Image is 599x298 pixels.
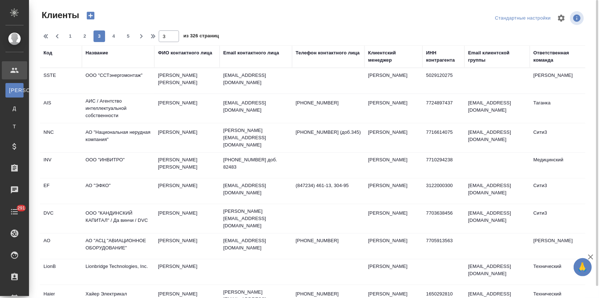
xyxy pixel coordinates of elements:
[223,182,288,196] p: [EMAIL_ADDRESS][DOMAIN_NAME]
[530,96,588,121] td: Таганка
[423,153,465,178] td: 7710294238
[79,30,91,42] button: 2
[43,49,52,57] div: Код
[223,237,288,252] p: [EMAIL_ADDRESS][DOMAIN_NAME]
[9,123,20,130] span: Т
[9,105,20,112] span: Д
[82,153,154,178] td: ООО "ИНВИТРО"
[530,233,588,259] td: [PERSON_NAME]
[154,206,220,231] td: [PERSON_NAME]
[154,68,220,94] td: [PERSON_NAME] [PERSON_NAME]
[296,129,361,136] p: [PHONE_NUMBER] (доб.345)
[533,49,584,64] div: Ответственная команда
[154,153,220,178] td: [PERSON_NAME] [PERSON_NAME]
[223,127,288,149] p: [PERSON_NAME][EMAIL_ADDRESS][DOMAIN_NAME]
[530,153,588,178] td: Медицинский
[108,30,120,42] button: 4
[40,206,82,231] td: DVC
[122,30,134,42] button: 5
[82,233,154,259] td: АО "АСЦ "АВИАЦИОННОЕ ОБОРУДОВАНИЕ"
[574,258,592,276] button: 🙏
[223,208,288,229] p: [PERSON_NAME][EMAIL_ADDRESS][DOMAIN_NAME]
[423,125,465,150] td: 7716614075
[365,153,423,178] td: [PERSON_NAME]
[296,182,361,189] p: (847234) 461-13, 304-95
[570,11,585,25] span: Посмотреть информацию
[465,259,530,285] td: [EMAIL_ADDRESS][DOMAIN_NAME]
[296,49,360,57] div: Телефон контактного лица
[82,259,154,285] td: Lionbridge Technologies, Inc.
[154,178,220,204] td: [PERSON_NAME]
[365,233,423,259] td: [PERSON_NAME]
[365,206,423,231] td: [PERSON_NAME]
[5,83,24,98] a: [PERSON_NAME]
[530,259,588,285] td: Технический
[423,206,465,231] td: 7703638456
[468,49,526,64] div: Email клиентской группы
[40,178,82,204] td: EF
[108,33,120,40] span: 4
[9,87,20,94] span: [PERSON_NAME]
[40,68,82,94] td: SSTE
[154,233,220,259] td: [PERSON_NAME]
[296,290,361,298] p: [PHONE_NUMBER]
[530,206,588,231] td: Сити3
[122,33,134,40] span: 5
[5,101,24,116] a: Д
[465,96,530,121] td: [EMAIL_ADDRESS][DOMAIN_NAME]
[223,156,288,171] p: [PHONE_NUMBER] доб. 82483
[82,178,154,204] td: АО "ЭФКО"
[530,68,588,94] td: [PERSON_NAME]
[79,33,91,40] span: 2
[530,125,588,150] td: Сити3
[465,206,530,231] td: [EMAIL_ADDRESS][DOMAIN_NAME]
[465,178,530,204] td: [EMAIL_ADDRESS][DOMAIN_NAME]
[154,96,220,121] td: [PERSON_NAME]
[365,125,423,150] td: [PERSON_NAME]
[223,49,279,57] div: Email контактного лица
[223,72,288,86] p: [EMAIL_ADDRESS][DOMAIN_NAME]
[40,233,82,259] td: AO
[577,260,589,275] span: 🙏
[365,96,423,121] td: [PERSON_NAME]
[82,9,99,22] button: Создать
[82,94,154,123] td: АИС / Агентство интеллектуальной собственности
[13,204,29,212] span: 291
[40,96,82,121] td: AIS
[82,68,154,94] td: ООО "ССТэнергомонтаж"
[426,49,461,64] div: ИНН контрагента
[423,178,465,204] td: 3122000300
[423,96,465,121] td: 7724897437
[365,259,423,285] td: [PERSON_NAME]
[530,178,588,204] td: Сити3
[368,49,419,64] div: Клиентский менеджер
[40,153,82,178] td: INV
[40,9,79,21] span: Клиенты
[154,259,220,285] td: [PERSON_NAME]
[296,237,361,244] p: [PHONE_NUMBER]
[296,99,361,107] p: [PHONE_NUMBER]
[82,125,154,150] td: АО "Национальная нерудная компания"
[40,125,82,150] td: NNC
[183,32,219,42] span: из 326 страниц
[423,68,465,94] td: 5029120275
[65,30,76,42] button: 1
[86,49,108,57] div: Название
[5,119,24,134] a: Т
[65,33,76,40] span: 1
[158,49,212,57] div: ФИО контактного лица
[465,125,530,150] td: [EMAIL_ADDRESS][DOMAIN_NAME]
[82,206,154,231] td: ООО "КАНДИНСКИЙ КАПИТАЛ" / Да винчи / DVC
[40,259,82,285] td: LionB
[365,178,423,204] td: [PERSON_NAME]
[365,68,423,94] td: [PERSON_NAME]
[553,9,570,27] span: Настроить таблицу
[154,125,220,150] td: [PERSON_NAME]
[2,203,27,221] a: 291
[423,233,465,259] td: 7705913563
[493,13,553,24] div: split button
[223,99,288,114] p: [EMAIL_ADDRESS][DOMAIN_NAME]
